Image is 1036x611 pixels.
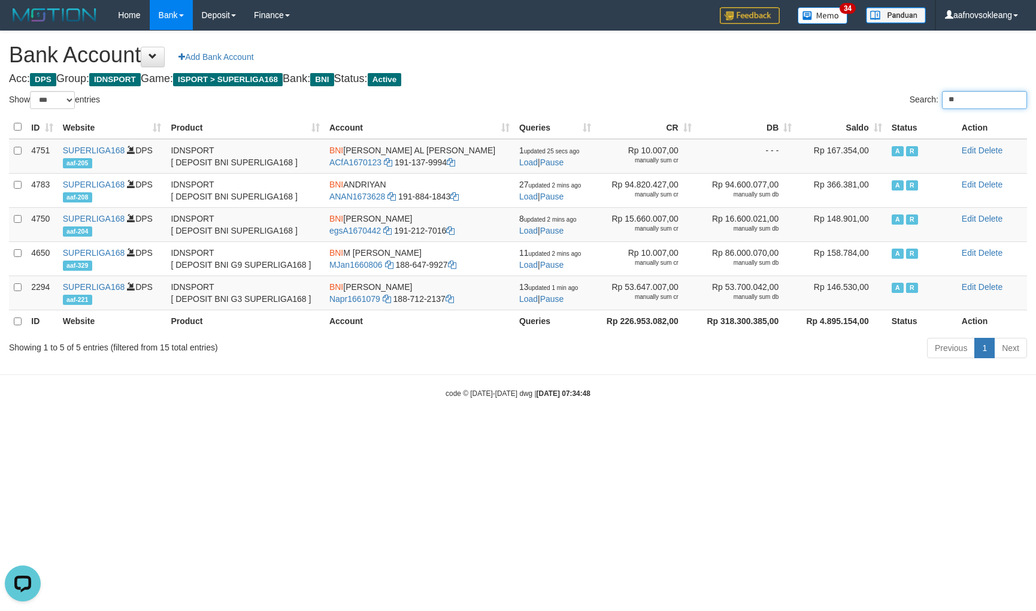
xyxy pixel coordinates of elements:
[325,139,514,174] td: [PERSON_NAME] AL [PERSON_NAME] 191-137-9994
[528,182,581,189] span: updated 2 mins ago
[166,241,324,276] td: IDNSPORT [ DEPOSIT BNI G9 SUPERLIGA168 ]
[447,158,455,167] a: Copy 1911379994 to clipboard
[601,156,678,165] div: manually sum cr
[329,192,385,201] a: ANAN1673628
[957,116,1027,139] th: Action
[5,5,41,41] button: Open LiveChat chat widget
[957,310,1027,332] th: Action
[171,47,261,67] a: Add Bank Account
[446,294,454,304] a: Copy 1887122137 to clipboard
[696,310,797,332] th: Rp 318.300.385,00
[329,214,343,223] span: BNI
[962,248,976,258] a: Edit
[63,180,125,189] a: SUPERLIGA168
[601,259,678,267] div: manually sum cr
[166,116,324,139] th: Product: activate to sort column ascending
[63,158,92,168] span: aaf-205
[840,3,856,14] span: 34
[906,214,918,225] span: Running
[519,192,538,201] a: Load
[596,310,696,332] th: Rp 226.953.082,00
[528,285,578,291] span: updated 1 min ago
[9,43,1027,67] h1: Bank Account
[974,338,995,358] a: 1
[329,248,343,258] span: BNI
[701,293,779,301] div: manually sum db
[524,148,580,155] span: updated 25 secs ago
[540,226,564,235] a: Pause
[962,146,976,155] a: Edit
[26,241,57,276] td: 4650
[906,146,918,156] span: Running
[537,389,590,398] strong: [DATE] 07:34:48
[519,282,578,304] span: |
[450,192,459,201] a: Copy 1918841843 to clipboard
[528,250,581,257] span: updated 2 mins ago
[519,180,581,189] span: 27
[329,180,343,189] span: BNI
[26,173,57,207] td: 4783
[979,180,1002,189] a: Delete
[696,173,797,207] td: Rp 94.600.077,00
[696,116,797,139] th: DB: activate to sort column ascending
[519,282,578,292] span: 13
[446,389,590,398] small: code © [DATE]-[DATE] dwg |
[796,139,886,174] td: Rp 167.354,00
[540,294,564,304] a: Pause
[30,91,75,109] select: Showentries
[26,276,57,310] td: 2294
[524,216,577,223] span: updated 2 mins ago
[979,282,1002,292] a: Delete
[796,310,886,332] th: Rp 4.895.154,00
[994,338,1027,358] a: Next
[446,226,455,235] a: Copy 1912127016 to clipboard
[701,225,779,233] div: manually sum db
[514,310,596,332] th: Queries
[448,260,456,270] a: Copy 1886479927 to clipboard
[173,73,283,86] span: ISPORT > SUPERLIGA168
[329,282,343,292] span: BNI
[329,158,381,167] a: ACfA1670123
[519,214,577,223] span: 8
[519,146,580,167] span: |
[796,116,886,139] th: Saldo: activate to sort column ascending
[796,241,886,276] td: Rp 158.784,00
[906,180,918,190] span: Running
[962,282,976,292] a: Edit
[540,158,564,167] a: Pause
[519,226,538,235] a: Load
[540,260,564,270] a: Pause
[962,180,976,189] a: Edit
[58,139,166,174] td: DPS
[892,283,904,293] span: Active
[601,190,678,199] div: manually sum cr
[26,310,57,332] th: ID
[696,276,797,310] td: Rp 53.700.042,00
[519,158,538,167] a: Load
[596,139,696,174] td: Rp 10.007,00
[384,158,392,167] a: Copy ACfA1670123 to clipboard
[26,207,57,241] td: 4750
[166,139,324,174] td: IDNSPORT [ DEPOSIT BNI SUPERLIGA168 ]
[385,260,393,270] a: Copy MJan1660806 to clipboard
[9,6,100,24] img: MOTION_logo.png
[387,192,396,201] a: Copy ANAN1673628 to clipboard
[63,261,92,271] span: aaf-329
[325,173,514,207] td: ANDRIYAN 191-884-1843
[325,241,514,276] td: M [PERSON_NAME] 188-647-9927
[979,214,1002,223] a: Delete
[927,338,975,358] a: Previous
[519,248,581,270] span: |
[166,310,324,332] th: Product
[887,310,957,332] th: Status
[596,276,696,310] td: Rp 53.647.007,00
[892,249,904,259] span: Active
[601,225,678,233] div: manually sum cr
[601,293,678,301] div: manually sum cr
[58,310,166,332] th: Website
[9,73,1027,85] h4: Acc: Group: Game: Bank: Status:
[63,214,125,223] a: SUPERLIGA168
[329,146,343,155] span: BNI
[892,180,904,190] span: Active
[9,337,423,353] div: Showing 1 to 5 of 5 entries (filtered from 15 total entries)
